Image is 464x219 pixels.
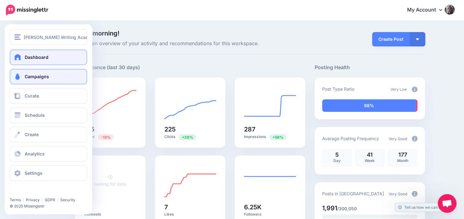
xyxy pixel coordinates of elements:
span: Here's an overview of your activity and recommendations for this workspace. [75,40,305,48]
a: Terms [10,198,21,202]
img: info-circle-grey.png [412,191,417,197]
a: My Account [401,2,455,18]
span: | [23,198,24,202]
span: Day [333,158,341,163]
span: Campaigns [25,74,49,79]
h5: 7 [164,204,216,210]
div: 2% of your posts in the last 30 days have been from Curated content [416,99,417,112]
span: Previous period: 182 [269,134,287,140]
p: Impressions [244,134,296,140]
p: Retweets [84,212,136,217]
p: Average Posting Frequency [322,135,379,142]
img: Missinglettr [6,5,48,15]
a: Dashboard [10,50,87,65]
a: Create [10,127,87,142]
p: Followers [244,212,296,217]
a: Create Post [372,32,410,46]
h5: 0 [84,204,136,210]
a: Campaigns [10,69,87,84]
a: Open chat [438,194,457,213]
a: Curate [10,88,87,104]
span: /300,050 [337,206,357,211]
p: Likes [164,212,216,217]
h5: 287 [244,126,296,132]
a: Privacy [26,198,40,202]
h5: 225 [164,126,216,132]
h5: Posting Health [315,64,425,71]
span: Very Low [391,87,407,92]
a: Schedule [10,107,87,123]
a: GDPR [45,198,55,202]
p: 177 [391,152,414,158]
p: 5 [325,152,349,158]
h5: Performance (last 30 days) [75,64,140,71]
span: Very Good [389,192,407,196]
h5: 175 [84,126,136,132]
span: | [57,198,58,202]
span: Curate [25,93,39,98]
span: Create [25,132,39,137]
a: Security [60,198,75,202]
span: | [42,198,43,202]
button: [PERSON_NAME] Writing Academy [10,29,87,45]
span: Very Good [389,136,407,141]
span: Week [365,158,375,163]
h5: 6.25K [244,204,296,210]
div: 98% of your posts in the last 30 days have been from Drip Campaigns [322,99,416,112]
span: Schedule [25,112,45,118]
img: info-circle-grey.png [412,87,417,92]
p: Posts [84,134,136,140]
span: Good morning! [75,30,119,37]
span: [PERSON_NAME] Writing Academy [24,34,97,41]
p: Posts in [GEOGRAPHIC_DATA] [322,190,384,197]
a: Tell us how we can improve [395,203,457,212]
li: © 2025 Missinglettr [10,203,91,209]
img: info-circle-grey.png [412,136,417,141]
img: menu.png [14,34,21,40]
span: Settings [25,170,42,176]
p: Post Type Ratio [322,85,354,93]
span: Analytics [25,151,45,156]
iframe: Twitter Follow Button [10,188,57,195]
a: waiting for data [94,174,126,187]
span: Previous period: 178 [179,134,196,140]
p: Clicks [164,134,216,140]
span: Previous period: 200 [98,134,114,140]
span: Dashboard [25,55,48,60]
a: Settings [10,165,87,181]
span: Month [397,158,408,163]
span: 1,991 [322,204,337,212]
a: Analytics [10,146,87,162]
img: arrow-down-white.png [416,38,419,40]
p: 41 [358,152,382,158]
